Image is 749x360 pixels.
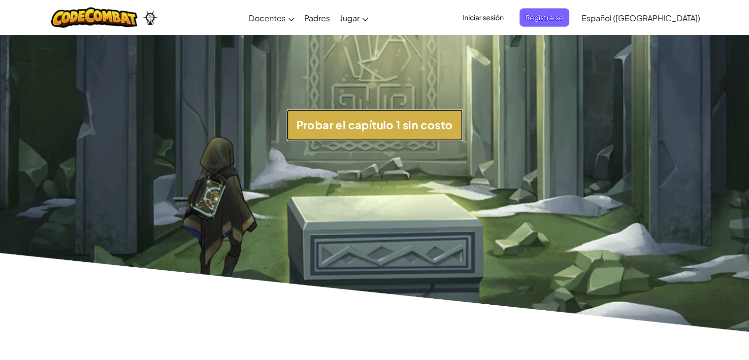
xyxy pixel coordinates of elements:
span: Español ([GEOGRAPHIC_DATA]) [582,13,700,23]
button: Probar el capítulo 1 sin costo [287,109,463,141]
a: Padres [299,4,335,31]
img: Ozaria [142,10,158,25]
span: Jugar [340,13,359,23]
img: CodeCombat logo [51,7,137,28]
a: Docentes [244,4,299,31]
a: Jugar [335,4,373,31]
button: Registrarse [520,8,569,27]
span: Docentes [249,13,286,23]
a: Español ([GEOGRAPHIC_DATA]) [577,4,705,31]
button: Iniciar sesión [456,8,510,27]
